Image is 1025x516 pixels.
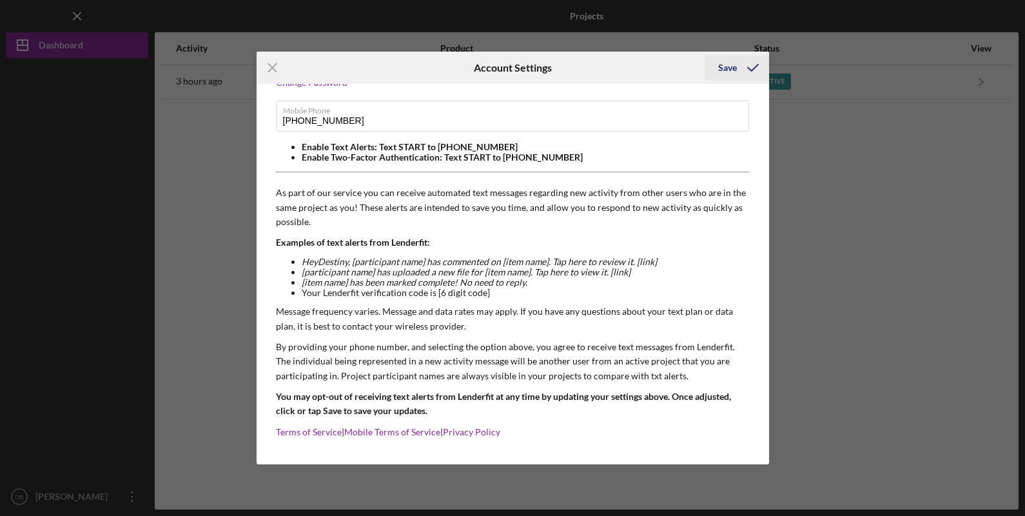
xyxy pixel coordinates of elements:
a: Terms of Service [276,426,342,437]
div: Save [718,55,737,81]
p: Message frequency varies. Message and data rates may apply. If you have any questions about your ... [276,304,750,333]
li: [participant name] has uploaded a new file for [item name]. Tap here to view it. [link] [302,267,750,277]
li: Hey Destiny , [participant name] has commented on [item name]. Tap here to review it. [link] [302,257,750,267]
a: Privacy Policy [443,426,500,437]
li: Enable Two-Factor Authentication: Text START to [PHONE_NUMBER] [302,152,750,163]
button: Save [705,55,769,81]
li: [item name] has been marked complete! No need to reply. [302,277,750,288]
p: As part of our service you can receive automated text messages regarding new activity from other ... [276,186,750,229]
li: Enable Text Alerts: Text START to [PHONE_NUMBER] [302,142,750,152]
p: Examples of text alerts from Lenderfit: [276,235,750,250]
h6: Account Settings [474,62,552,74]
label: Mobile Phone [283,101,749,115]
p: You may opt-out of receiving text alerts from Lenderfit at any time by updating your settings abo... [276,390,750,419]
p: By providing your phone number, and selecting the option above, you agree to receive text message... [276,340,750,383]
a: Mobile Terms of Service [344,426,440,437]
li: Your Lenderfit verification code is [6 digit code] [302,288,750,298]
p: | | [276,425,750,439]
